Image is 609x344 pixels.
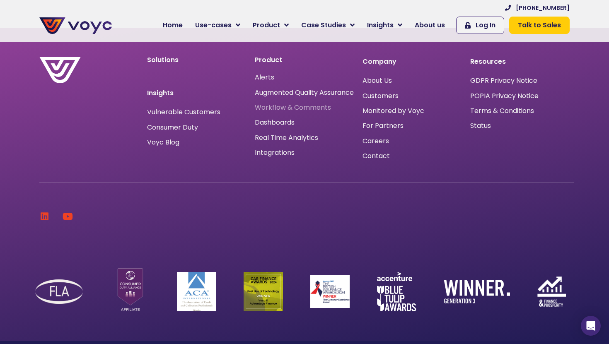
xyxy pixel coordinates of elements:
img: winner-generation [444,280,510,303]
img: ACA [177,272,216,311]
a: Insights [361,17,408,34]
p: Insights [147,88,247,98]
a: Consumer Duty [147,124,198,131]
img: FLA Logo [35,279,83,304]
span: Talk to Sales [518,20,561,30]
img: finance-and-prosperity [537,277,566,307]
p: Resources [470,57,570,67]
span: About us [415,20,445,30]
a: [PHONE_NUMBER] [505,4,570,12]
a: Home [157,17,189,34]
img: voyc-full-logo [39,17,112,34]
span: Home [163,20,183,30]
p: Product [255,57,354,63]
a: Talk to Sales [509,17,570,34]
img: accenture-blue-tulip-awards [377,272,416,311]
span: Log In [476,20,495,30]
a: Augmented Quality Assurance [255,89,354,96]
img: Car Finance Winner logo [244,272,283,311]
a: Log In [456,17,504,34]
span: Use-cases [195,20,232,30]
span: Case Studies [301,20,346,30]
a: Case Studies [295,17,361,34]
a: Product [247,17,295,34]
p: Company [362,57,462,67]
div: Open Intercom Messenger [581,316,601,336]
span: Insights [367,20,394,30]
a: About us [408,17,451,34]
span: [PHONE_NUMBER] [516,4,570,12]
a: Use-cases [189,17,247,34]
span: Product [253,20,280,30]
a: Vulnerable Customers [147,109,220,115]
a: Solutions [147,55,179,65]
